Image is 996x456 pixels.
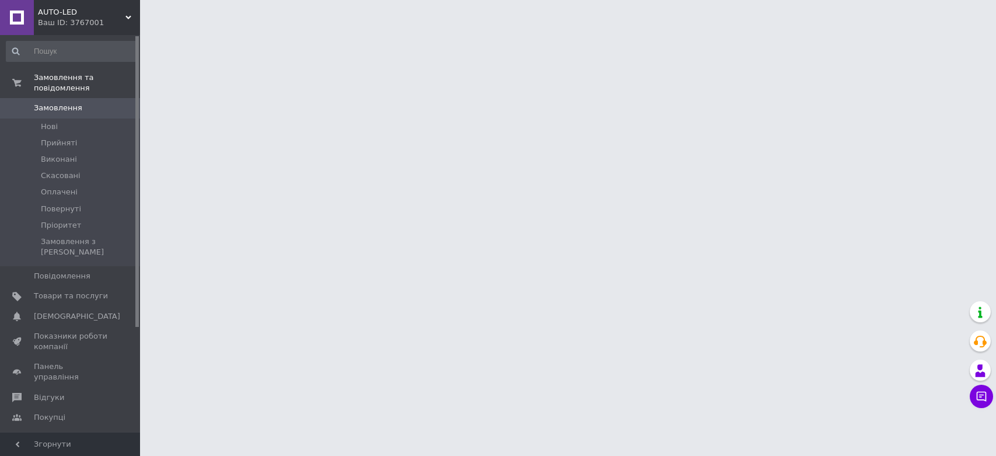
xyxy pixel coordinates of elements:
span: Оплачені [41,187,78,197]
button: Чат з покупцем [970,385,993,408]
span: AUTO-LED [38,7,125,18]
span: Показники роботи компанії [34,331,108,352]
span: Відгуки [34,392,64,403]
span: Каталог ProSale [34,432,97,443]
span: Замовлення [34,103,82,113]
span: Пріоритет [41,220,81,231]
span: Замовлення та повідомлення [34,72,140,93]
span: Скасовані [41,170,81,181]
span: Замовлення з [PERSON_NAME] [41,236,136,257]
span: Повернуті [41,204,81,214]
span: Виконані [41,154,77,165]
span: Панель управління [34,361,108,382]
span: [DEMOGRAPHIC_DATA] [34,311,120,322]
span: Повідомлення [34,271,90,281]
span: Нові [41,121,58,132]
span: Товари та послуги [34,291,108,301]
div: Ваш ID: 3767001 [38,18,140,28]
span: Прийняті [41,138,77,148]
span: Покупці [34,412,65,423]
input: Пошук [6,41,137,62]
